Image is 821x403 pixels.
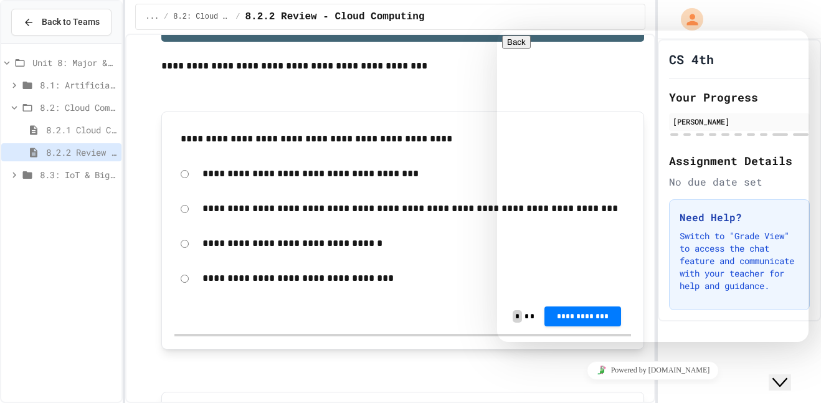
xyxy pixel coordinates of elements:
[46,146,116,159] span: 8.2.2 Review - Cloud Computing
[668,5,706,34] div: My Account
[40,168,116,181] span: 8.3: IoT & Big Data
[769,353,809,391] iframe: chat widget
[40,101,116,114] span: 8.2: Cloud Computing
[42,16,100,29] span: Back to Teams
[40,78,116,92] span: 8.1: Artificial Intelligence Basics
[497,31,809,342] iframe: chat widget
[173,12,230,22] span: 8.2: Cloud Computing
[497,356,809,384] iframe: chat widget
[46,123,116,136] span: 8.2.1 Cloud Computing: Transforming the Digital World
[164,12,168,22] span: /
[32,56,116,69] span: Unit 8: Major & Emerging Technologies
[235,12,240,22] span: /
[146,12,159,22] span: ...
[11,9,112,36] button: Back to Teams
[245,9,424,24] span: 8.2.2 Review - Cloud Computing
